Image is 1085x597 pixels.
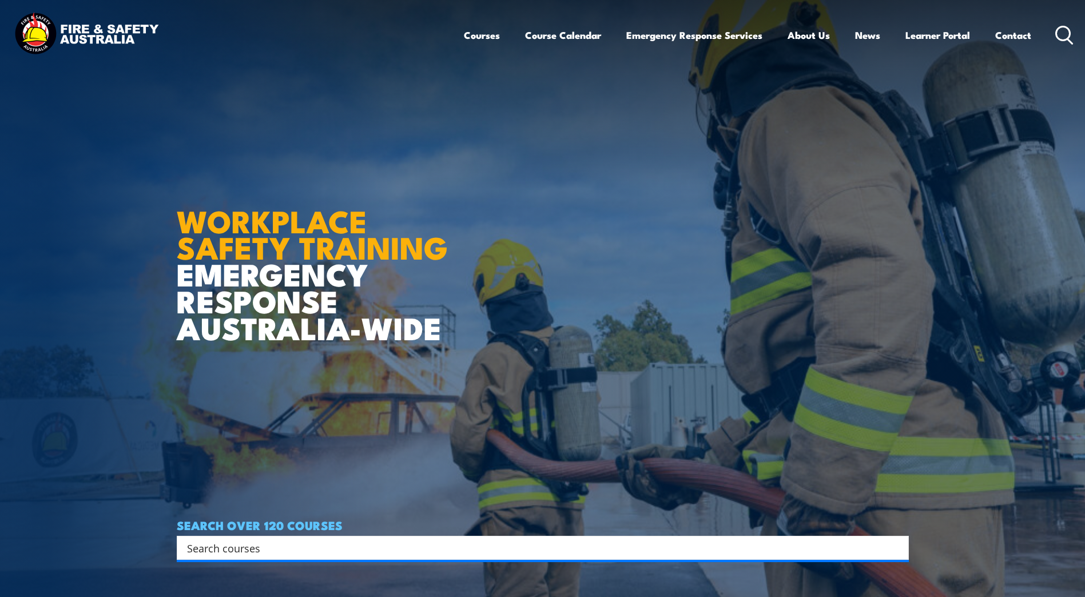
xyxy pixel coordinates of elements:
[177,178,456,341] h1: EMERGENCY RESPONSE AUSTRALIA-WIDE
[626,20,762,50] a: Emergency Response Services
[189,540,886,556] form: Search form
[788,20,830,50] a: About Us
[889,540,905,556] button: Search magnifier button
[995,20,1031,50] a: Contact
[177,196,448,270] strong: WORKPLACE SAFETY TRAINING
[855,20,880,50] a: News
[905,20,970,50] a: Learner Portal
[177,519,909,531] h4: SEARCH OVER 120 COURSES
[525,20,601,50] a: Course Calendar
[187,539,884,556] input: Search input
[464,20,500,50] a: Courses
